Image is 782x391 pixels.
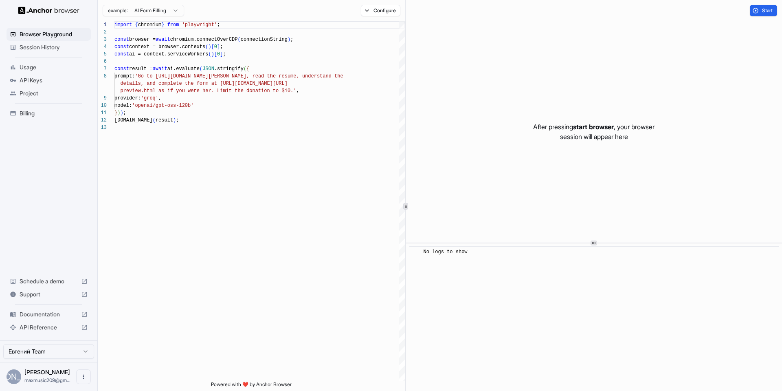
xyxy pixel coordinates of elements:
button: Open menu [76,369,91,384]
span: browser = [129,37,156,42]
span: import [114,22,132,28]
button: Configure [361,5,400,16]
div: Billing [7,107,91,120]
span: ] [220,51,223,57]
span: preview.html as if you were her. Limit the donatio [120,88,267,94]
span: provider: [114,95,141,101]
span: prompt: [114,73,135,79]
span: Powered with ❤️ by Anchor Browser [211,381,292,391]
span: context = browser.contexts [129,44,205,50]
span: const [114,51,129,57]
div: Support [7,288,91,301]
span: result [156,117,173,123]
span: Support [20,290,78,298]
span: [DOMAIN_NAME][URL] [235,81,288,86]
span: Schedule a demo [20,277,78,285]
span: from [167,22,179,28]
span: ; [123,110,126,116]
span: [ [214,51,217,57]
span: ( [200,66,202,72]
span: .stringify [214,66,244,72]
div: 11 [98,109,107,117]
div: Project [7,87,91,100]
span: ; [290,37,293,42]
span: ) [288,37,290,42]
span: , [158,95,161,101]
div: API Keys [7,74,91,87]
span: ; [220,44,223,50]
div: 2 [98,29,107,36]
span: 'Go to [URL][DOMAIN_NAME][PERSON_NAME], re [135,73,258,79]
div: Browser Playground [7,28,91,41]
span: 0 [214,44,217,50]
span: ; [217,22,220,28]
span: ; [176,117,179,123]
span: details, and complete the form at [URL] [120,81,235,86]
div: Usage [7,61,91,74]
span: chromium.connectOverCDP [170,37,238,42]
img: Anchor Logo [18,7,79,14]
span: chromium [138,22,162,28]
span: ; [223,51,226,57]
span: maxmusic209@gmail.com [24,377,70,383]
span: } [161,22,164,28]
div: 13 [98,124,107,131]
span: start browser [573,123,614,131]
div: 7 [98,65,107,73]
div: 9 [98,95,107,102]
div: 8 [98,73,107,80]
span: Session History [20,43,88,51]
span: await [156,37,170,42]
span: API Keys [20,76,88,84]
span: Евгений [24,369,70,376]
span: } [114,110,117,116]
span: model: [114,103,132,108]
p: After pressing , your browser session will appear here [533,122,655,141]
span: ) [117,110,120,116]
span: Project [20,89,88,97]
div: Schedule a demo [7,275,91,288]
span: JSON [202,66,214,72]
span: 0 [217,51,220,57]
div: Documentation [7,308,91,321]
span: connectionString [241,37,288,42]
span: ] [217,44,220,50]
span: n to $10.' [267,88,296,94]
span: const [114,44,129,50]
span: ( [208,51,211,57]
span: Billing [20,109,88,117]
span: { [135,22,138,28]
span: No logs to show [424,249,468,255]
span: 'openai/gpt-oss-120b' [132,103,193,108]
span: ad the resume, understand the [258,73,343,79]
div: API Reference [7,321,91,334]
span: ) [173,117,176,123]
span: ( [244,66,246,72]
span: example: [108,7,128,14]
span: [ [211,44,214,50]
span: Start [762,7,773,14]
span: Browser Playground [20,30,88,38]
div: 10 [98,102,107,109]
div: 4 [98,43,107,51]
div: Session History [7,41,91,54]
span: result = [129,66,153,72]
span: { [246,66,249,72]
span: ( [237,37,240,42]
div: 5 [98,51,107,58]
span: API Reference [20,323,78,331]
div: 12 [98,117,107,124]
span: ai = context.serviceWorkers [129,51,208,57]
span: 'playwright' [182,22,217,28]
span: await [153,66,167,72]
span: const [114,37,129,42]
span: Usage [20,63,88,71]
button: Start [750,5,777,16]
span: ai.evaluate [167,66,200,72]
span: ( [153,117,156,123]
span: const [114,66,129,72]
span: ) [120,110,123,116]
div: 3 [98,36,107,43]
div: 6 [98,58,107,65]
span: , [296,88,299,94]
